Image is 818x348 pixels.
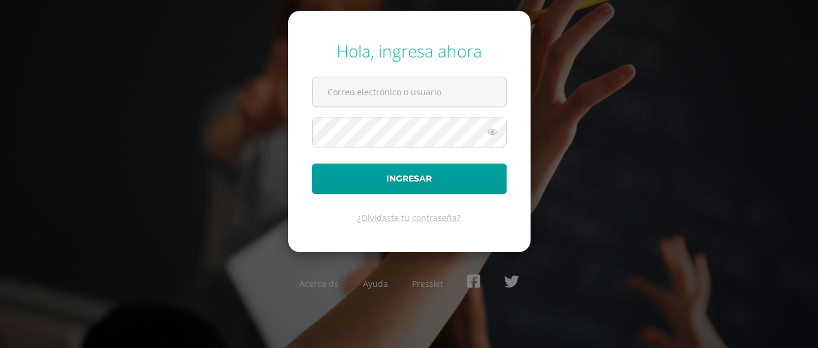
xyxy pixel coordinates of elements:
a: Acerca de [299,278,339,289]
input: Correo electrónico o usuario [313,77,506,107]
a: Ayuda [363,278,388,289]
a: ¿Olvidaste tu contraseña? [358,212,460,223]
a: Presskit [412,278,443,289]
div: Hola, ingresa ahora [312,40,507,62]
button: Ingresar [312,164,507,194]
